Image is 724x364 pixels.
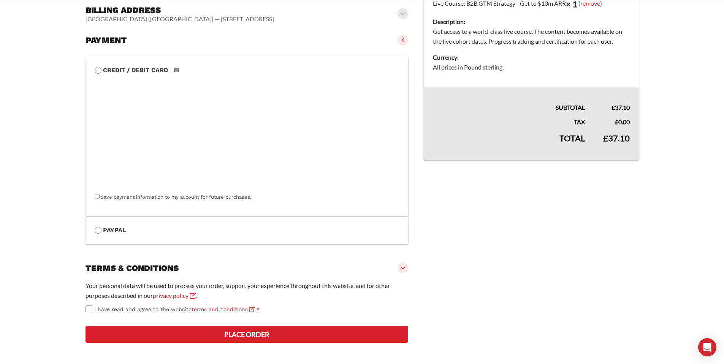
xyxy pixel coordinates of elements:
input: PayPal [95,227,101,234]
h3: Payment [86,35,127,46]
label: Save payment information to my account for future purchases. [101,194,251,200]
bdi: 37.10 [612,104,630,111]
button: Place order [86,326,409,343]
span: £ [612,104,615,111]
input: Credit / Debit CardCredit / Debit Card [95,67,101,74]
input: I have read and agree to the websiteterms and conditions * [86,305,92,312]
iframe: Secure payment input frame [93,74,398,193]
dd: All prices in Pound sterling. [433,62,629,72]
th: Subtotal [424,87,594,112]
bdi: 0.00 [615,118,630,125]
h3: Terms & conditions [86,263,179,274]
a: terms and conditions [192,306,255,312]
abbr: required [257,306,260,312]
bdi: 37.10 [603,133,630,143]
dt: Currency: [433,52,629,62]
h3: Billing address [86,5,274,16]
th: Tax [424,112,594,127]
label: Credit / Debit Card [95,65,399,75]
th: Total [424,127,594,160]
span: I have read and agree to the website [94,306,255,312]
label: PayPal [95,225,399,235]
p: Your personal data will be used to process your order, support your experience throughout this we... [86,281,409,301]
img: Credit / Debit Card [170,66,184,75]
span: £ [603,133,608,143]
span: £ [615,118,618,125]
dt: Description: [433,17,629,27]
vaadin-horizontal-layout: [GEOGRAPHIC_DATA] ([GEOGRAPHIC_DATA]) — [STREET_ADDRESS] [86,15,274,23]
dd: Get access to a world-class live course. The content becomes available on the live cohort dates. ... [433,27,629,46]
div: Open Intercom Messenger [698,338,716,356]
a: privacy policy [153,292,196,299]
